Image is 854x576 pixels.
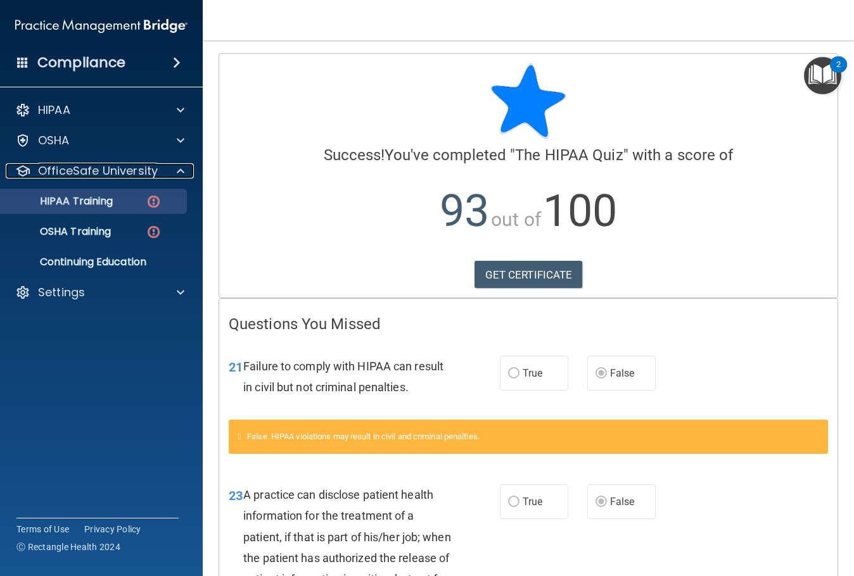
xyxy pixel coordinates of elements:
[543,185,617,237] span: 100
[16,541,120,553] span: Ⓒ Rectangle Health 2024
[15,103,184,118] a: HIPAA
[229,147,828,163] h4: You've completed " " with a score of
[508,369,519,379] input: True
[8,256,181,268] p: Continuing Education
[804,57,841,94] button: Open Resource Center, 2 new notifications
[15,133,184,148] a: OSHA
[15,285,184,300] a: Settings
[475,261,583,289] a: GET CERTIFICATE
[15,163,184,178] a: OfficeSafe University
[610,496,635,508] span: False
[146,194,162,210] img: danger-circle.6113f641.png
[38,163,158,178] p: OfficeSafe University
[8,225,111,238] p: OSHA Training
[515,146,623,164] span: The HIPAA Quiz
[596,369,607,379] input: False
[490,63,566,139] img: blue-star-rounded.9d042014.png
[610,367,635,379] span: False
[38,103,70,118] p: HIPAA
[523,496,542,508] span: True
[38,133,70,148] p: OSHA
[440,185,489,237] span: 93
[37,54,125,72] h4: Compliance
[229,316,828,332] h4: Questions You Missed
[16,523,69,535] a: Terms of Use
[8,195,113,208] p: HIPAA Training
[229,360,243,375] span: 21
[836,65,841,81] div: 2
[146,224,162,240] img: danger-circle.6113f641.png
[491,208,541,230] span: out of
[243,360,443,394] span: Failure to comply with HIPAA can result in civil but not criminal penalties.
[84,523,141,535] a: Privacy Policy
[15,13,188,39] img: PMB logo
[324,146,385,164] span: Success!
[508,498,519,507] input: True
[596,498,607,507] input: False
[38,285,85,300] p: Settings
[229,488,243,503] span: 23
[247,432,480,441] span: False. HIPAA violations may result in civil and criminal penalties.
[523,367,542,379] span: True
